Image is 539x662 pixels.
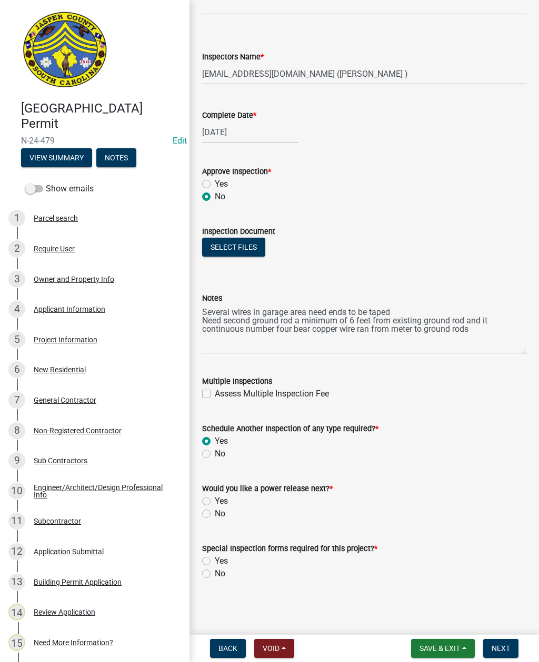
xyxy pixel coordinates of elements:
span: N-24-479 [21,136,168,146]
div: 10 [8,483,25,500]
div: 14 [8,604,25,620]
div: 15 [8,634,25,651]
div: 1 [8,210,25,227]
span: Save & Exit [420,644,460,653]
div: 13 [8,574,25,590]
label: Yes [215,435,228,447]
span: Next [492,644,510,653]
div: New Residential [34,366,86,373]
label: Inspectors Name [202,54,264,61]
div: Non-Registered Contractor [34,427,122,434]
label: Yes [215,178,228,190]
div: 2 [8,240,25,257]
div: Need More Information? [34,639,113,646]
h4: [GEOGRAPHIC_DATA] Permit [21,101,181,131]
label: Inspection Document [202,228,275,236]
wm-modal-confirm: Edit Application Number [173,136,187,146]
label: Notes [202,295,222,302]
label: Would you like a power release next? [202,485,333,493]
button: Save & Exit [411,639,475,658]
button: Notes [96,148,136,167]
div: Owner and Property Info [34,276,114,283]
div: 12 [8,543,25,560]
label: Yes [215,495,228,507]
a: Edit [173,136,187,146]
div: 5 [8,331,25,348]
div: 11 [8,513,25,529]
label: No [215,447,225,460]
label: Complete Date [202,112,256,119]
button: Select files [202,238,265,257]
div: 7 [8,392,25,409]
div: Sub Contractors [34,457,87,464]
label: No [215,507,225,520]
wm-modal-confirm: Notes [96,154,136,162]
label: Assess Multiple Inspection Fee [215,388,329,400]
div: Building Permit Application [34,578,122,586]
div: Application Submittal [34,548,104,555]
div: Applicant Information [34,305,105,313]
label: Show emails [25,182,94,195]
div: Project Information [34,336,97,343]
div: 9 [8,452,25,469]
div: 3 [8,271,25,288]
button: Void [254,639,294,658]
div: 4 [8,301,25,318]
div: Engineer/Architect/Design Professional Info [34,484,173,498]
button: View Summary [21,148,92,167]
div: Review Application [34,608,95,616]
label: No [215,190,225,203]
input: mm/dd/yyyy [202,121,298,143]
label: Approve Inspection [202,168,271,176]
label: No [215,567,225,580]
img: Jasper County, South Carolina [21,11,109,90]
label: Special Inspection forms required for this project? [202,545,377,553]
label: Multiple Inspections [202,378,272,385]
div: 8 [8,422,25,439]
wm-modal-confirm: Summary [21,154,92,162]
div: General Contractor [34,396,96,404]
label: Yes [215,555,228,567]
button: Back [210,639,246,658]
div: Subcontractor [34,517,81,525]
div: Parcel search [34,215,78,222]
label: Schedule Another Inspection of any type required? [202,425,378,433]
span: Back [218,644,237,653]
div: Require User [34,245,75,252]
div: 6 [8,361,25,378]
button: Next [483,639,518,658]
span: Void [263,644,280,653]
